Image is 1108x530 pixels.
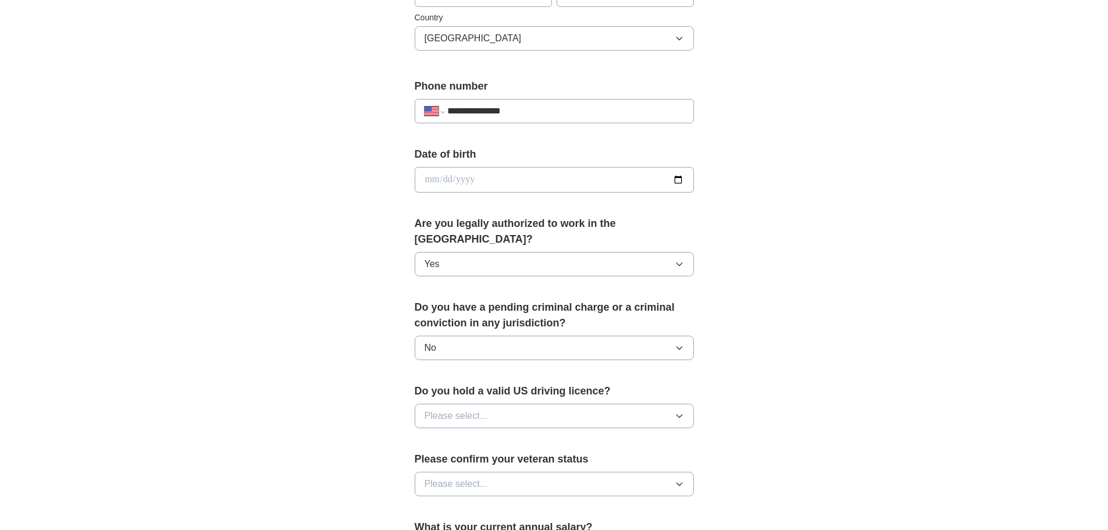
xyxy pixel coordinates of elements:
[415,216,694,247] label: Are you legally authorized to work in the [GEOGRAPHIC_DATA]?
[415,451,694,467] label: Please confirm your veteran status
[415,472,694,496] button: Please select...
[425,477,488,491] span: Please select...
[425,341,436,355] span: No
[415,300,694,331] label: Do you have a pending criminal charge or a criminal conviction in any jurisdiction?
[425,257,440,271] span: Yes
[415,147,694,162] label: Date of birth
[415,12,694,24] label: Country
[415,79,694,94] label: Phone number
[415,252,694,276] button: Yes
[425,31,522,45] span: [GEOGRAPHIC_DATA]
[415,404,694,428] button: Please select...
[415,336,694,360] button: No
[425,409,488,423] span: Please select...
[415,26,694,51] button: [GEOGRAPHIC_DATA]
[415,383,694,399] label: Do you hold a valid US driving licence?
